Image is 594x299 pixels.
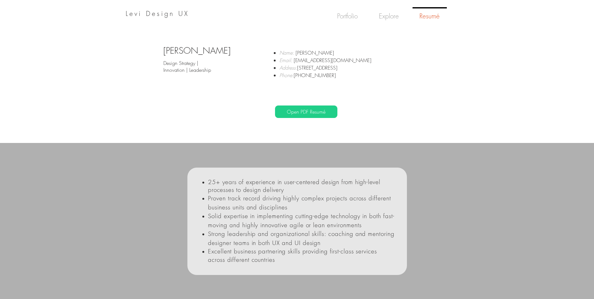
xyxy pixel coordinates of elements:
span: 2 [208,178,212,186]
span: Solid expertise in implementing cutting-edge technology in both fast-moving and highly innovative... [208,212,394,229]
p: Explore [376,7,401,25]
span: Strong leadership and organizational skills: coaching and mentoring designer teams in both UX and... [208,230,394,247]
h2: [PERSON_NAME] [163,45,245,56]
a: Resumé [409,7,450,20]
a: Portfolio [326,7,369,20]
span: [STREET_ADDRESS]​​ [279,64,337,71]
span: 5+ years of experience in user-centered design from high-level processes to design delivery [208,178,380,194]
span: [PERSON_NAME] [279,49,334,56]
p: Portfolio [335,7,360,25]
span: Email: [279,57,292,64]
a: Open PDF Resumé [275,105,337,118]
span: Name: [279,49,294,56]
span: [PHONE_NUMBER] [279,72,336,79]
span: Proven track record driving highly complex projects across different business units and disciplines [208,194,391,211]
a: [EMAIL_ADDRESS][DOMAIN_NAME] [294,57,371,64]
span: Open PDF Resumé [287,108,326,115]
nav: Site [326,7,450,20]
p: Resumé [417,8,442,25]
a: Levi Design UX [126,9,189,18]
span: Address: [279,64,297,71]
p: Design Strategy | Innovation | Leadership [163,60,216,73]
span: Phone: [279,72,294,79]
a: Explore [369,7,409,20]
span: Excellent business partnering skills providing first-class services across different countries [208,247,377,264]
